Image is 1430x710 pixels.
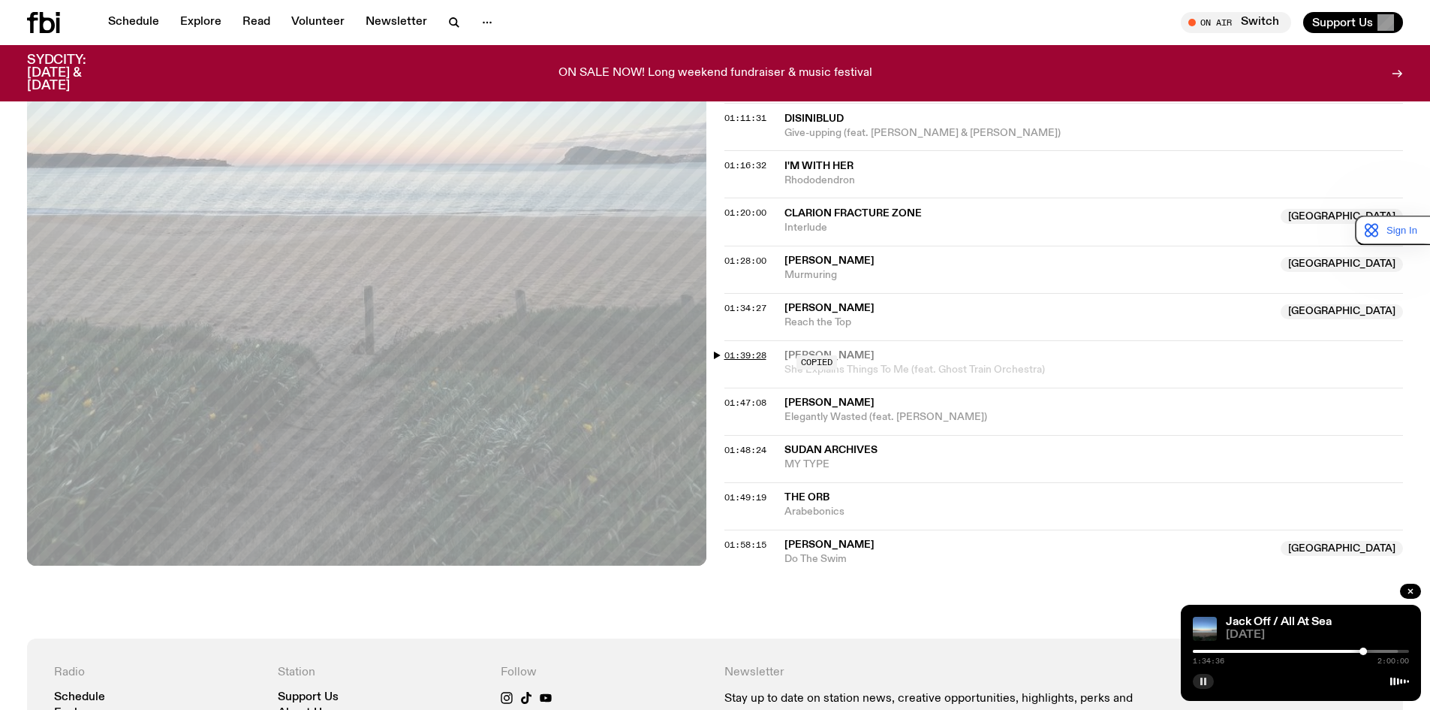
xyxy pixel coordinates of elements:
h4: Radio [54,666,260,680]
span: Murmuring [784,268,1272,282]
button: 01:39:28 [724,352,766,360]
button: 01:16:32 [724,162,766,170]
button: 01:48:24 [724,446,766,455]
span: [PERSON_NAME] [784,303,875,313]
h4: Follow [501,666,706,680]
button: 01:34:27 [724,304,766,313]
span: Disiniblud [784,113,844,124]
button: 01:49:19 [724,494,766,502]
span: 01:34:27 [724,302,766,314]
span: The Orb [784,492,829,503]
button: 01:11:31 [724,114,766,122]
button: On AirSwitch [1181,12,1291,33]
span: Give-upping (feat. [PERSON_NAME] & [PERSON_NAME]) [784,126,1404,140]
a: Newsletter [357,12,436,33]
h3: SYDCITY: [DATE] & [DATE] [27,54,123,92]
p: ON SALE NOW! Long weekend fundraiser & music festival [558,67,872,80]
h4: Station [278,666,483,680]
span: Elegantly Wasted (feat. [PERSON_NAME]) [784,410,1404,424]
span: Interlude [784,221,1272,235]
h4: Newsletter [724,666,1153,680]
a: Schedule [54,692,105,703]
span: 01:28:00 [724,255,766,267]
span: [PERSON_NAME] [784,397,875,408]
a: Support Us [278,692,339,703]
span: [GEOGRAPHIC_DATA] [1281,257,1403,272]
span: [GEOGRAPHIC_DATA] [1281,304,1403,319]
span: MY TYPE [784,458,1404,472]
span: 01:39:28 [724,349,766,361]
span: Clarion Fracture Zone [784,208,922,219]
span: Support Us [1312,16,1373,29]
button: 01:28:00 [724,257,766,265]
a: Schedule [99,12,168,33]
span: [GEOGRAPHIC_DATA] [1281,209,1403,224]
span: [DATE] [1226,630,1409,641]
span: [PERSON_NAME] [784,539,875,550]
span: 01:16:32 [724,159,766,171]
div: Copied [796,355,837,370]
span: 01:58:15 [724,539,766,551]
span: 01:47:08 [724,397,766,409]
span: Reach the Top [784,316,1272,330]
a: Read [233,12,279,33]
button: 01:58:15 [724,541,766,549]
span: I'm With Her [784,161,853,171]
span: [PERSON_NAME] [784,255,875,266]
span: Arabebonics [784,505,1404,519]
span: Rhododendron [784,174,1404,188]
button: 01:20:00 [724,209,766,217]
button: 01:47:08 [724,399,766,407]
a: Explore [171,12,230,33]
span: 01:11:31 [724,112,766,124]
span: 1:34:36 [1193,657,1224,665]
span: [GEOGRAPHIC_DATA] [1281,541,1403,556]
button: Support Us [1303,12,1403,33]
span: Do The Swim [784,552,1272,566]
a: Jack Off / All At Sea [1226,616,1332,628]
span: 01:20:00 [724,207,766,219]
span: 01:48:24 [724,444,766,456]
span: 2:00:00 [1377,657,1409,665]
span: Sudan Archives [784,445,878,455]
a: Volunteer [282,12,354,33]
span: 01:49:19 [724,491,766,503]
